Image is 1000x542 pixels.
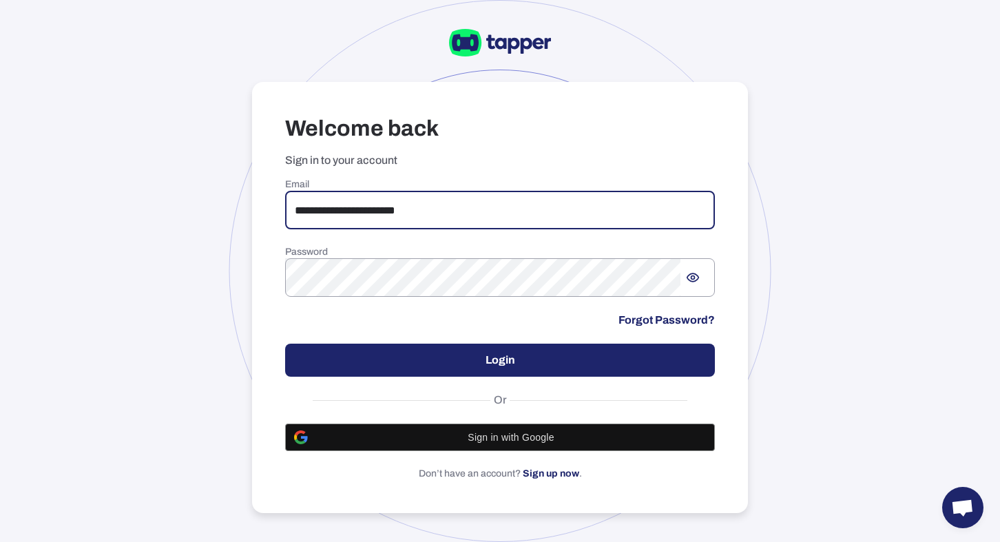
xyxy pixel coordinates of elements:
span: Sign in with Google [316,432,706,443]
p: Sign in to your account [285,154,715,167]
p: Don’t have an account? . [285,468,715,480]
button: Login [285,344,715,377]
h6: Password [285,246,715,258]
button: Show password [680,265,705,290]
button: Sign in with Google [285,424,715,451]
span: Or [490,393,510,407]
a: Open chat [942,487,983,528]
a: Sign up now [523,468,579,479]
h6: Email [285,178,715,191]
a: Forgot Password? [618,313,715,327]
h3: Welcome back [285,115,715,143]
